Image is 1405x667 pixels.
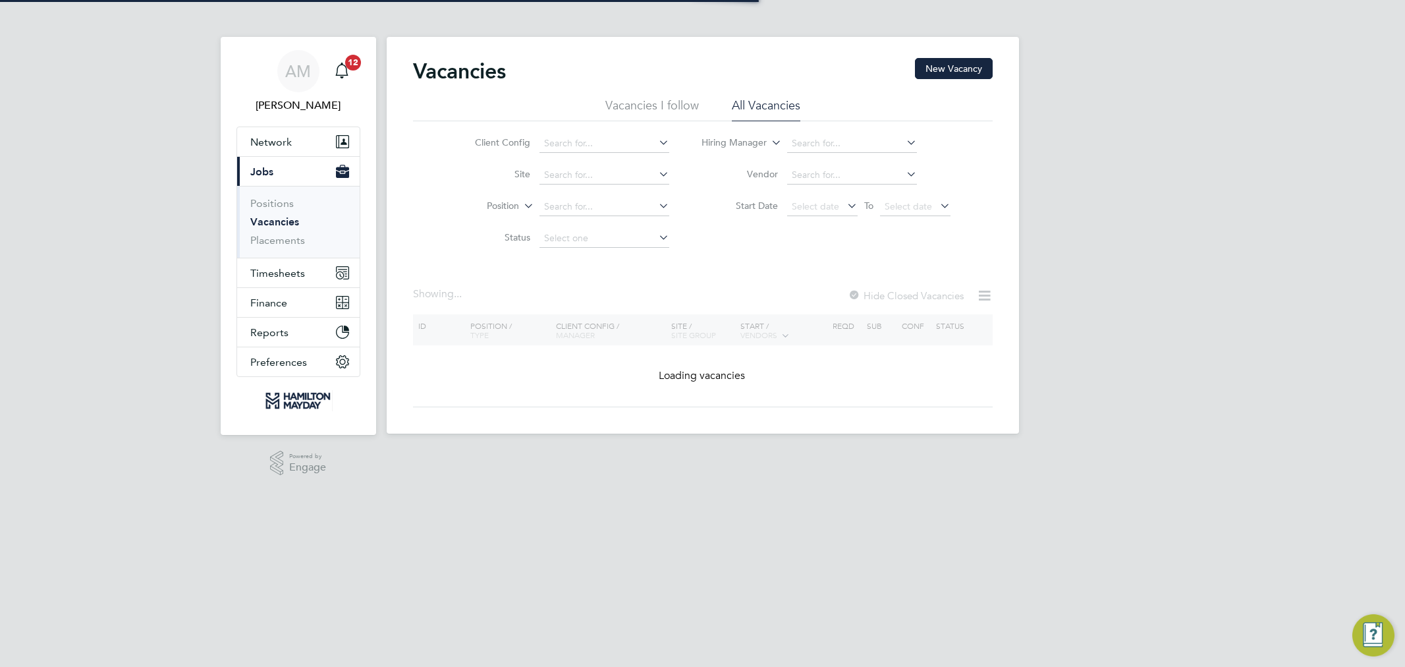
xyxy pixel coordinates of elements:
span: Adele Martin [236,98,360,113]
input: Search for... [539,166,669,185]
span: Select date [885,200,932,212]
button: Jobs [237,157,360,186]
span: Reports [250,326,289,339]
label: Site [455,168,530,180]
span: To [860,197,877,214]
a: Positions [250,197,294,210]
span: Select date [792,200,839,212]
label: Vendor [702,168,778,180]
li: All Vacancies [732,98,800,121]
a: Powered byEngage [270,451,326,476]
button: Reports [237,318,360,347]
a: Placements [250,234,305,246]
a: Go to home page [236,390,360,411]
span: Powered by [289,451,326,462]
span: Jobs [250,165,273,178]
button: Engage Resource Center [1352,614,1394,656]
a: Vacancies [250,216,299,228]
img: hamiltonmayday-logo-retina.png [263,390,333,411]
button: Finance [237,288,360,317]
div: Showing [413,287,464,301]
label: Hiring Manager [691,136,767,150]
span: Network [250,136,292,148]
label: Client Config [455,136,530,148]
span: Timesheets [250,267,305,279]
input: Search for... [787,134,917,153]
input: Search for... [539,134,669,153]
input: Select one [539,229,669,248]
nav: Main navigation [221,37,376,435]
span: AM [285,63,311,80]
label: Position [443,200,519,213]
label: Start Date [702,200,778,212]
label: Hide Closed Vacancies [848,289,964,302]
label: Status [455,231,530,243]
span: Finance [250,297,287,309]
span: Engage [289,462,326,473]
button: Timesheets [237,258,360,287]
h2: Vacancies [413,58,506,84]
span: ... [454,287,462,301]
span: Preferences [250,356,307,368]
div: Jobs [237,186,360,258]
span: 12 [345,55,361,71]
button: New Vacancy [915,58,993,79]
input: Search for... [787,166,917,185]
a: AM[PERSON_NAME] [236,50,360,113]
input: Search for... [539,198,669,216]
a: 12 [329,50,355,92]
button: Network [237,127,360,156]
button: Preferences [237,347,360,376]
li: Vacancies I follow [605,98,699,121]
